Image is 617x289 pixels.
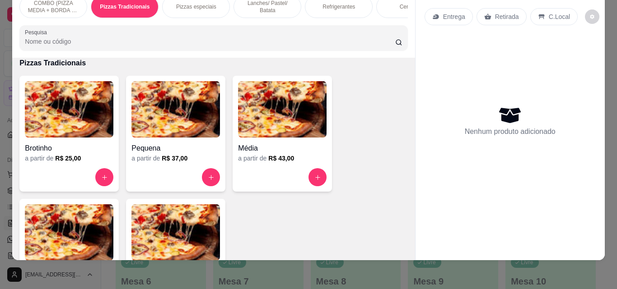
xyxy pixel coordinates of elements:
[55,154,81,163] h6: R$ 25,00
[100,3,150,10] p: Pizzas Tradicionais
[238,143,327,154] h4: Média
[268,154,294,163] h6: R$ 43,00
[549,12,570,21] p: C.Local
[25,37,395,46] input: Pesquisa
[131,204,220,261] img: product-image
[162,154,187,163] h6: R$ 37,00
[131,81,220,138] img: product-image
[308,168,327,186] button: increase-product-quantity
[25,204,113,261] img: product-image
[25,81,113,138] img: product-image
[25,28,50,36] label: Pesquisa
[19,58,407,69] p: Pizzas Tradicionais
[202,168,220,186] button: increase-product-quantity
[323,3,355,10] p: Refrigerantes
[400,3,421,10] p: Cervejas
[25,154,113,163] div: a partir de
[465,126,556,137] p: Nenhum produto adicionado
[25,143,113,154] h4: Brotinho
[131,143,220,154] h4: Pequena
[238,154,327,163] div: a partir de
[585,9,599,24] button: decrease-product-quantity
[131,154,220,163] div: a partir de
[95,168,113,186] button: increase-product-quantity
[443,12,465,21] p: Entrega
[495,12,519,21] p: Retirada
[238,81,327,138] img: product-image
[176,3,216,10] p: Pizzas especiais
